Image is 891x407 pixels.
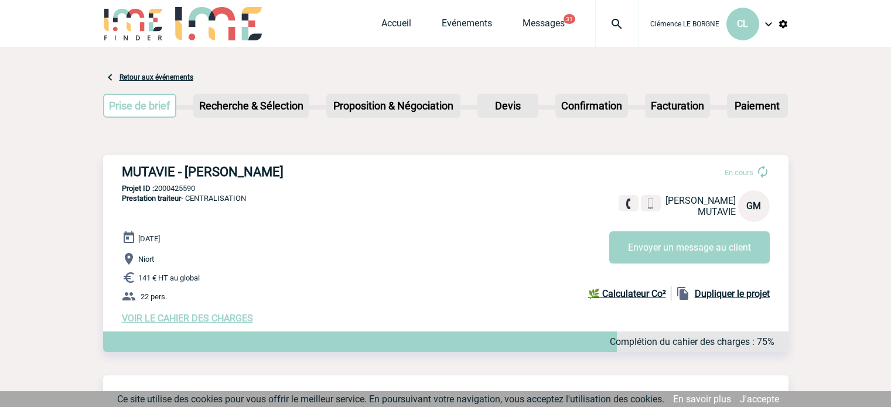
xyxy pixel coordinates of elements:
span: Ce site utilise des cookies pour vous offrir le meilleur service. En poursuivant votre navigation... [117,394,664,405]
a: VOIR LE CAHIER DES CHARGES [122,313,253,324]
p: Recherche & Sélection [194,95,308,117]
p: 2000425590 [103,184,788,193]
span: MUTAVIE [698,206,736,217]
img: portable.png [646,199,656,209]
a: Accueil [381,18,411,34]
h3: MUTAVIE - [PERSON_NAME] [122,165,473,179]
p: Confirmation [557,95,627,117]
span: Prestation traiteur [122,194,181,203]
span: Clémence LE BORGNE [650,20,719,28]
span: GM [746,200,761,211]
p: Facturation [646,95,709,117]
p: Prise de brief [104,95,176,117]
a: Evénements [442,18,492,34]
p: Paiement [728,95,787,117]
span: - CENTRALISATION [122,194,246,203]
a: Retour aux événements [120,73,193,81]
a: En savoir plus [673,394,731,405]
img: IME-Finder [103,7,164,40]
a: J'accepte [740,394,779,405]
a: 🌿 Calculateur Co² [588,286,671,300]
button: Envoyer un message au client [609,231,770,264]
span: Niort [138,255,154,264]
span: En cours [725,168,753,177]
b: Dupliquer le projet [695,288,770,299]
p: Devis [479,95,537,117]
img: fixe.png [623,199,634,209]
span: 22 pers. [141,292,167,301]
p: Proposition & Négociation [327,95,459,117]
span: [DATE] [138,234,160,243]
span: [PERSON_NAME] [665,195,736,206]
b: 🌿 Calculateur Co² [588,288,666,299]
b: Projet ID : [122,184,154,193]
a: Messages [523,18,565,34]
img: file_copy-black-24dp.png [676,286,690,300]
span: 141 € HT au global [138,273,200,282]
button: 31 [564,14,575,24]
span: CL [737,18,748,29]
